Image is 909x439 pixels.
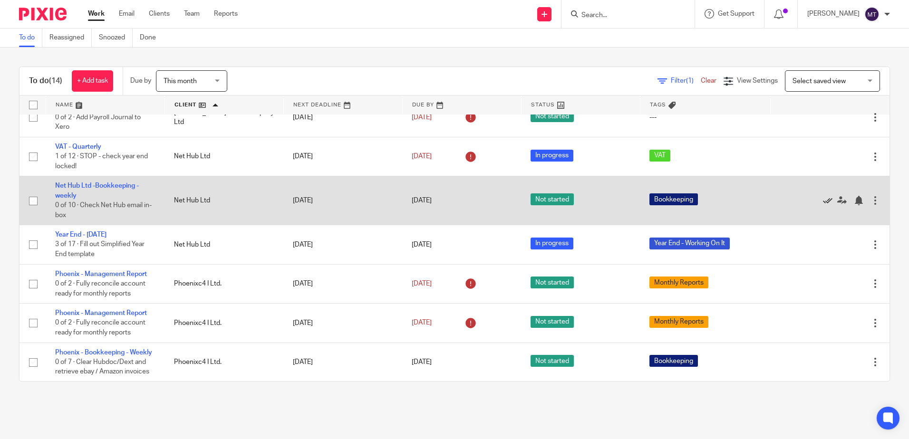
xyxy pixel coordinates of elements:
[29,76,62,86] h1: To do
[531,277,574,288] span: Not started
[99,29,133,47] a: Snoozed
[412,280,432,287] span: [DATE]
[55,241,145,258] span: 3 of 17 · Fill out Simplified Year End template
[686,77,694,84] span: (1)
[649,316,708,328] span: Monthly Reports
[823,196,837,205] a: Mark as done
[55,114,141,131] span: 0 of 2 · Add Payroll Journal to Xero
[412,359,432,365] span: [DATE]
[412,320,432,326] span: [DATE]
[283,304,402,343] td: [DATE]
[531,316,574,328] span: Not started
[412,197,432,204] span: [DATE]
[119,9,135,19] a: Email
[130,76,151,86] p: Due by
[531,238,573,249] span: In progress
[649,113,761,122] div: ---
[149,9,170,19] a: Clients
[864,7,880,22] img: svg%3E
[531,150,573,162] span: In progress
[164,304,283,343] td: Phoenixc4 I Ltd.
[283,225,402,264] td: [DATE]
[650,102,666,107] span: Tags
[412,241,432,248] span: [DATE]
[55,143,101,150] a: VAT - Quarterly
[72,70,113,92] a: + Add task
[88,9,105,19] a: Work
[412,114,432,121] span: [DATE]
[164,78,197,85] span: This month
[649,277,708,288] span: Monthly Reports
[55,359,149,375] span: 0 of 7 · Clear Hubdoc/Dext and retrieve ebay / Amazon invoices
[55,182,139,199] a: Net Hub Ltd -Bookkeeping - weekly
[649,150,670,162] span: VAT
[701,77,716,84] a: Clear
[55,280,145,297] span: 0 of 2 · Fully reconcile account ready for monthly reports
[531,193,574,205] span: Not started
[164,225,283,264] td: Net Hub Ltd
[55,202,152,219] span: 0 of 10 · Check Net Hub email in-box
[807,9,860,19] p: [PERSON_NAME]
[55,320,145,336] span: 0 of 2 · Fully reconcile account ready for monthly reports
[793,78,846,85] span: Select saved view
[283,176,402,225] td: [DATE]
[140,29,163,47] a: Done
[164,176,283,225] td: Net Hub Ltd
[283,98,402,137] td: [DATE]
[19,29,42,47] a: To do
[55,271,147,277] a: Phoenix - Management Report
[55,231,106,238] a: Year End - [DATE]
[55,349,152,356] a: Phoenix - Bookkeeping - Weekly
[55,153,148,170] span: 1 of 12 · STOP - check year end locked!
[19,8,67,20] img: Pixie
[283,343,402,382] td: [DATE]
[718,10,754,17] span: Get Support
[55,310,147,316] a: Phoenix - Management Report
[412,153,432,160] span: [DATE]
[49,77,62,85] span: (14)
[649,193,698,205] span: Bookkeeping
[649,355,698,367] span: Bookkeeping
[164,98,283,137] td: [PERSON_NAME]'s And Company Ltd
[737,77,778,84] span: View Settings
[164,264,283,303] td: Phoenixc4 I Ltd.
[283,137,402,176] td: [DATE]
[49,29,92,47] a: Reassigned
[164,343,283,382] td: Phoenixc4 I Ltd.
[671,77,701,84] span: Filter
[283,264,402,303] td: [DATE]
[580,11,666,20] input: Search
[649,238,730,249] span: Year End - Working On It
[184,9,200,19] a: Team
[164,137,283,176] td: Net Hub Ltd
[214,9,238,19] a: Reports
[531,110,574,122] span: Not started
[531,355,574,367] span: Not started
